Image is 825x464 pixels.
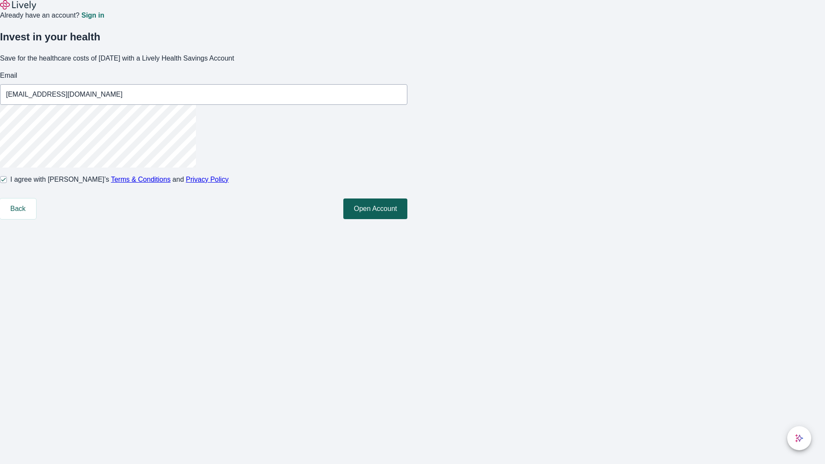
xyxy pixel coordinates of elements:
a: Sign in [81,12,104,19]
svg: Lively AI Assistant [795,434,804,443]
a: Privacy Policy [186,176,229,183]
button: Open Account [343,198,407,219]
span: I agree with [PERSON_NAME]’s and [10,174,229,185]
a: Terms & Conditions [111,176,171,183]
button: chat [787,426,811,450]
